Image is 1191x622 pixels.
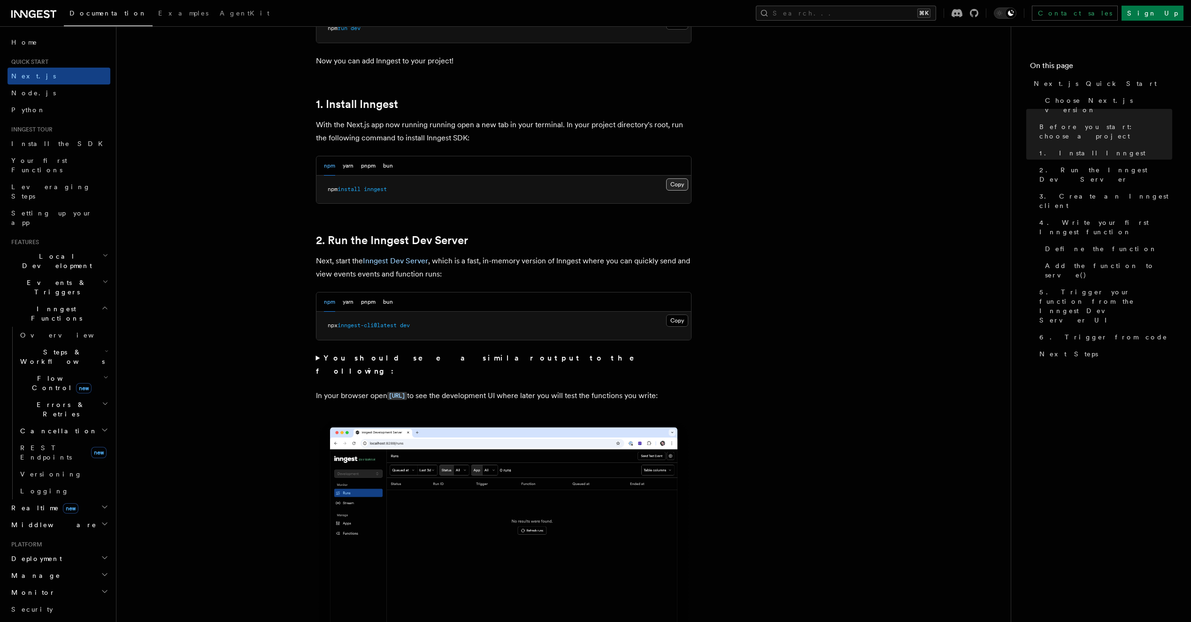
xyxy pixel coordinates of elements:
span: Manage [8,571,61,580]
div: Inngest Functions [8,327,110,499]
span: Python [11,106,46,114]
span: Versioning [20,470,82,478]
a: Logging [16,483,110,499]
span: install [338,186,361,192]
a: Before you start: choose a project [1036,118,1172,145]
a: Sign Up [1122,6,1183,21]
h4: On this page [1030,60,1172,75]
a: 5. Trigger your function from the Inngest Dev Server UI [1036,284,1172,329]
span: Local Development [8,252,102,270]
a: Your first Functions [8,152,110,178]
a: 3. Create an Inngest client [1036,188,1172,214]
a: Security [8,601,110,618]
span: new [91,447,107,458]
span: Logging [20,487,69,495]
button: Steps & Workflows [16,344,110,370]
a: Add the function to serve() [1041,257,1172,284]
span: Next.js Quick Start [1034,79,1157,88]
span: 6. Trigger from code [1039,332,1168,342]
a: [URL] [387,391,407,400]
span: Inngest tour [8,126,53,133]
span: new [76,383,92,393]
button: Copy [666,315,688,327]
button: Toggle dark mode [994,8,1016,19]
span: Realtime [8,503,78,513]
button: Local Development [8,248,110,274]
span: new [63,503,78,514]
span: Middleware [8,520,97,530]
span: Setting up your app [11,209,92,226]
a: Next Steps [1036,346,1172,362]
span: dev [400,322,410,329]
button: npm [324,156,335,176]
span: Documentation [69,9,147,17]
span: Your first Functions [11,157,67,174]
summary: You should see a similar output to the following: [316,352,692,378]
button: Deployment [8,550,110,567]
a: Overview [16,327,110,344]
button: yarn [343,156,353,176]
button: Middleware [8,516,110,533]
span: REST Endpoints [20,444,72,461]
a: Next.js Quick Start [1030,75,1172,92]
span: Flow Control [16,374,103,392]
a: 2. Run the Inngest Dev Server [316,234,468,247]
kbd: ⌘K [917,8,930,18]
span: Deployment [8,554,62,563]
a: Choose Next.js version [1041,92,1172,118]
span: Monitor [8,588,55,597]
button: Search...⌘K [756,6,936,21]
a: Node.js [8,84,110,101]
span: npx [328,322,338,329]
span: Next.js [11,72,56,80]
a: 6. Trigger from code [1036,329,1172,346]
button: pnpm [361,156,376,176]
span: 3. Create an Inngest client [1039,192,1172,210]
a: 4. Write your first Inngest function [1036,214,1172,240]
button: Copy [666,178,688,191]
a: Next.js [8,68,110,84]
span: Install the SDK [11,140,108,147]
a: Home [8,34,110,51]
a: Define the function [1041,240,1172,257]
span: Features [8,238,39,246]
span: Events & Triggers [8,278,102,297]
span: Platform [8,541,42,548]
button: Events & Triggers [8,274,110,300]
span: run [338,25,347,31]
strong: You should see a similar output to the following: [316,353,648,376]
button: Inngest Functions [8,300,110,327]
a: Documentation [64,3,153,26]
p: With the Next.js app now running running open a new tab in your terminal. In your project directo... [316,118,692,145]
button: Errors & Retries [16,396,110,422]
a: Versioning [16,466,110,483]
span: Before you start: choose a project [1039,122,1172,141]
button: Flow Controlnew [16,370,110,396]
span: Add the function to serve() [1045,261,1172,280]
span: Node.js [11,89,56,97]
a: Contact sales [1032,6,1118,21]
span: Examples [158,9,208,17]
a: Inngest Dev Server [363,256,428,265]
span: Errors & Retries [16,400,102,419]
a: REST Endpointsnew [16,439,110,466]
a: Examples [153,3,214,25]
span: Leveraging Steps [11,183,91,200]
button: npm [324,292,335,312]
button: Monitor [8,584,110,601]
a: 1. Install Inngest [316,98,398,111]
a: Python [8,101,110,118]
a: Leveraging Steps [8,178,110,205]
span: Security [11,606,53,613]
a: Install the SDK [8,135,110,152]
a: AgentKit [214,3,275,25]
button: yarn [343,292,353,312]
code: [URL] [387,392,407,400]
button: bun [383,292,393,312]
button: Cancellation [16,422,110,439]
span: npm [328,186,338,192]
span: 1. Install Inngest [1039,148,1145,158]
span: Define the function [1045,244,1157,253]
button: pnpm [361,292,376,312]
span: Choose Next.js version [1045,96,1172,115]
